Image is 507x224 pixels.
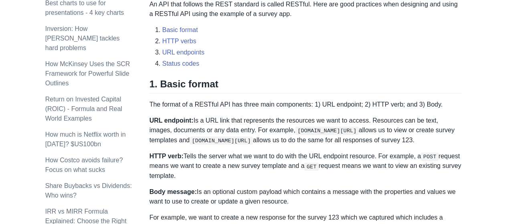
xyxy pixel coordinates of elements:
code: POST [421,153,438,161]
a: URL endpoints [162,49,204,56]
strong: HTTP verb: [149,153,184,159]
a: How much is Netflix worth in [DATE]? $US100bn [45,131,126,147]
a: Inversion: How [PERSON_NAME] tackles hard problems [45,25,120,51]
a: Return on Invested Capital (ROIC) - Formula and Real World Examples [45,96,122,122]
p: The format of a RESTful API has three main components: 1) URL endpoint; 2) HTTP verb; and 3) Body. [149,100,462,109]
a: How Costco avoids failure? Focus on what sucks [45,157,123,173]
h2: 1. Basic format [149,78,462,93]
a: Basic format [162,26,198,33]
a: HTTP verbs [162,38,196,44]
a: How McKinsey Uses the SCR Framework for Powerful Slide Outlines [45,61,130,87]
code: GET [304,163,318,171]
strong: URL endpoint: [149,117,194,124]
p: Is a URL link that represents the resources we want to access. Resources can be text, images, doc... [149,116,462,145]
p: Tells the server what we want to do with the URL endpoint resource. For example, a request means ... [149,151,462,181]
code: [DOMAIN_NAME][URL] [190,137,253,145]
a: Share Buybacks vs Dividends: Who wins? [45,182,132,199]
p: Is an optional custom payload which contains a message with the properties and values we want to ... [149,187,462,206]
strong: Body message: [149,188,197,195]
code: [DOMAIN_NAME][URL] [295,127,359,135]
a: Status codes [162,60,200,67]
